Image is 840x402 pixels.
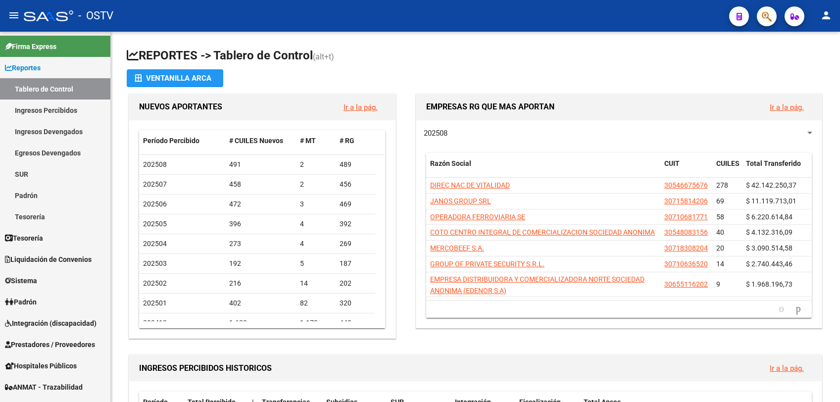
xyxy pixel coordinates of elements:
[664,228,708,236] span: 30548083156
[229,137,283,145] span: # CUILES Nuevos
[430,244,484,252] span: MERCOBEEF S.A.
[229,258,293,269] div: 192
[430,260,544,268] span: GROUP OF PRIVATE SECURITY S.R.L.
[229,179,293,190] div: 458
[300,199,332,210] div: 3
[336,98,386,116] button: Ir a la pág.
[340,258,371,269] div: 187
[340,179,371,190] div: 456
[5,275,37,286] span: Sistema
[716,213,724,221] span: 58
[300,238,332,250] div: 4
[762,98,812,116] button: Ir a la pág.
[340,317,371,329] div: 443
[229,199,293,210] div: 472
[430,213,525,221] span: OPERADORA FERROVIARIA SE
[664,181,708,189] span: 30546675676
[5,339,95,350] span: Prestadores / Proveedores
[139,363,272,373] span: INGRESOS PERCIBIDOS HISTORICOS
[664,213,708,221] span: 30710681771
[716,280,720,288] span: 9
[426,102,554,111] span: EMPRESAS RG QUE MAS APORTAN
[716,181,728,189] span: 278
[664,280,708,288] span: 30655116202
[300,218,332,230] div: 4
[143,259,167,267] span: 202503
[770,103,804,112] a: Ir a la pág.
[143,319,167,327] span: 202412
[430,275,644,295] span: EMPRESA DISTRIBUIDORA Y COMERCIALIZADORA NORTE SOCIEDAD ANONIMA (EDENOR S A)
[770,364,804,373] a: Ir a la pág.
[742,153,811,186] datatable-header-cell: Total Transferido
[5,297,37,307] span: Padrón
[225,130,296,151] datatable-header-cell: # CUILES Nuevos
[5,360,77,371] span: Hospitales Públicos
[143,180,167,188] span: 202507
[716,260,724,268] span: 14
[5,62,41,73] span: Reportes
[78,5,113,27] span: - OSTV
[135,69,215,87] div: Ventanilla ARCA
[5,41,56,52] span: Firma Express
[143,200,167,208] span: 202506
[5,254,92,265] span: Liquidación de Convenios
[806,368,830,392] iframe: Intercom live chat
[340,298,371,309] div: 320
[296,130,336,151] datatable-header-cell: # MT
[127,69,223,87] button: Ventanilla ARCA
[716,228,724,236] span: 40
[229,298,293,309] div: 402
[424,129,447,138] span: 202508
[746,228,792,236] span: $ 4.132.316,09
[229,218,293,230] div: 396
[336,130,375,151] datatable-header-cell: # RG
[820,9,832,21] mat-icon: person
[139,102,222,111] span: NUEVOS APORTANTES
[430,181,510,189] span: DIREC NAC DE VITALIDAD
[300,278,332,289] div: 14
[746,181,796,189] span: $ 42.142.250,37
[716,197,724,205] span: 69
[5,382,83,393] span: ANMAT - Trazabilidad
[746,197,796,205] span: $ 11.119.713,01
[664,159,680,167] span: CUIT
[340,137,354,145] span: # RG
[775,303,789,314] a: go to previous page
[716,244,724,252] span: 20
[139,130,225,151] datatable-header-cell: Período Percibido
[340,159,371,170] div: 489
[300,159,332,170] div: 2
[5,233,43,244] span: Tesorería
[664,197,708,205] span: 30715814206
[430,228,655,236] span: COTO CENTRO INTEGRAL DE COMERCIALIZACION SOCIEDAD ANONIMA
[746,159,801,167] span: Total Transferido
[746,280,792,288] span: $ 1.968.196,73
[229,278,293,289] div: 216
[313,52,334,61] span: (alt+t)
[5,318,97,329] span: Integración (discapacidad)
[127,48,824,65] h1: REPORTES -> Tablero de Control
[300,179,332,190] div: 2
[716,159,740,167] span: CUILES
[143,279,167,287] span: 202502
[430,197,491,205] span: JANOS GROUP SRL
[143,160,167,168] span: 202508
[791,303,805,314] a: go to next page
[229,238,293,250] div: 273
[340,199,371,210] div: 469
[229,317,293,329] div: 1.622
[762,359,812,377] button: Ir a la pág.
[344,103,378,112] a: Ir a la pág.
[430,159,471,167] span: Razón Social
[300,137,316,145] span: # MT
[143,299,167,307] span: 202501
[664,244,708,252] span: 30718308204
[664,260,708,268] span: 30710636520
[143,240,167,248] span: 202504
[300,258,332,269] div: 5
[300,298,332,309] div: 82
[300,317,332,329] div: 1.179
[660,153,712,186] datatable-header-cell: CUIT
[746,260,792,268] span: $ 2.740.443,46
[746,213,792,221] span: $ 6.220.614,84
